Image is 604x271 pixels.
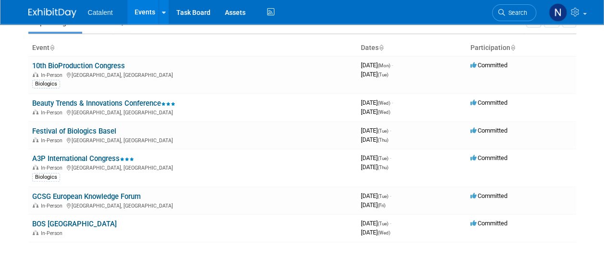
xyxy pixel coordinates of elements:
[33,203,38,208] img: In-Person Event
[32,173,60,182] div: Biologics
[392,62,393,69] span: -
[361,99,393,106] span: [DATE]
[357,40,467,56] th: Dates
[378,230,390,235] span: (Wed)
[361,163,388,171] span: [DATE]
[378,63,390,68] span: (Mon)
[378,137,388,143] span: (Thu)
[32,154,134,163] a: A3P International Congress
[378,221,388,226] span: (Tue)
[470,99,507,106] span: Committed
[378,110,390,115] span: (Wed)
[361,192,391,199] span: [DATE]
[378,100,390,106] span: (Wed)
[361,62,393,69] span: [DATE]
[41,165,65,171] span: In-Person
[33,137,38,142] img: In-Person Event
[378,156,388,161] span: (Tue)
[470,220,507,227] span: Committed
[33,165,38,170] img: In-Person Event
[390,192,391,199] span: -
[32,108,353,116] div: [GEOGRAPHIC_DATA], [GEOGRAPHIC_DATA]
[41,110,65,116] span: In-Person
[378,128,388,134] span: (Tue)
[470,127,507,134] span: Committed
[32,71,353,78] div: [GEOGRAPHIC_DATA], [GEOGRAPHIC_DATA]
[41,203,65,209] span: In-Person
[33,110,38,114] img: In-Person Event
[378,72,388,77] span: (Tue)
[390,220,391,227] span: -
[510,44,515,51] a: Sort by Participation Type
[378,165,388,170] span: (Thu)
[32,99,175,108] a: Beauty Trends & Innovations Conference
[470,154,507,161] span: Committed
[32,192,141,201] a: GCSG European Knowledge Forum
[392,99,393,106] span: -
[361,127,391,134] span: [DATE]
[361,220,391,227] span: [DATE]
[361,229,390,236] span: [DATE]
[361,154,391,161] span: [DATE]
[32,127,116,135] a: Festival of Biologics Basel
[32,220,117,228] a: BOS [GEOGRAPHIC_DATA]
[88,9,113,16] span: Catalent
[41,230,65,236] span: In-Person
[41,137,65,144] span: In-Person
[470,192,507,199] span: Committed
[492,4,536,21] a: Search
[33,230,38,235] img: In-Person Event
[361,201,385,209] span: [DATE]
[361,71,388,78] span: [DATE]
[379,44,383,51] a: Sort by Start Date
[390,127,391,134] span: -
[32,62,125,70] a: 10th BioProduction Congress
[378,194,388,199] span: (Tue)
[28,40,357,56] th: Event
[361,136,388,143] span: [DATE]
[378,203,385,208] span: (Fri)
[390,154,391,161] span: -
[33,72,38,77] img: In-Person Event
[32,163,353,171] div: [GEOGRAPHIC_DATA], [GEOGRAPHIC_DATA]
[28,8,76,18] img: ExhibitDay
[470,62,507,69] span: Committed
[49,44,54,51] a: Sort by Event Name
[361,108,390,115] span: [DATE]
[32,80,60,88] div: Biologics
[467,40,576,56] th: Participation
[41,72,65,78] span: In-Person
[549,3,567,22] img: Nicole Bullock
[32,201,353,209] div: [GEOGRAPHIC_DATA], [GEOGRAPHIC_DATA]
[32,136,353,144] div: [GEOGRAPHIC_DATA], [GEOGRAPHIC_DATA]
[505,9,527,16] span: Search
